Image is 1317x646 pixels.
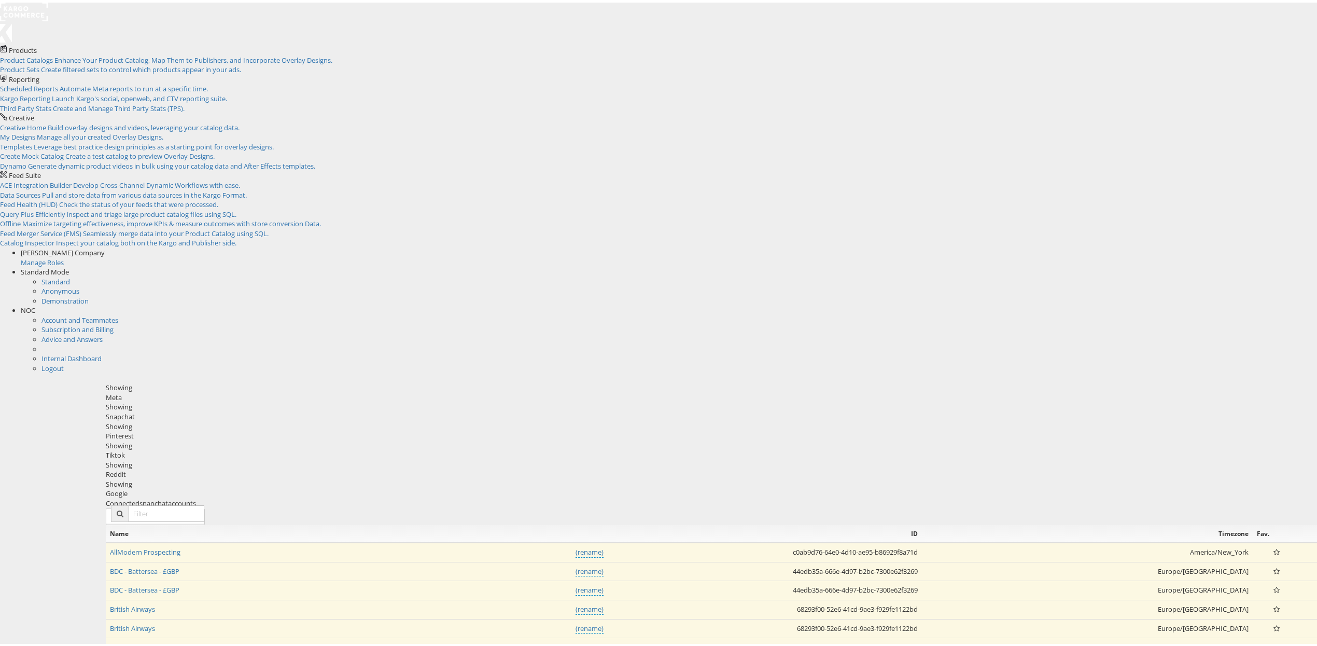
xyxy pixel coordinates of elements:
span: Reporting [9,72,39,81]
span: Check the status of your feeds that were processed. [59,197,218,207]
a: (rename) [576,564,604,574]
span: Create and Manage Third Party Stats (TPS). [53,101,185,111]
span: Develop Cross-Channel Dynamic Workflows with ease. [73,178,240,187]
input: Filter [129,503,204,519]
td: Europe/[GEOGRAPHIC_DATA] [922,616,1253,636]
a: Anonymous [41,284,79,293]
span: Generate dynamic product videos in bulk using your catalog data and After Effects templates. [28,159,315,168]
a: BDC - Battersea - £GBP [110,583,179,592]
span: Enhance Your Product Catalog, Map Them to Publishers, and Incorporate Overlay Designs. [54,53,332,62]
span: Create filtered sets to control which products appear in your ads. [41,62,241,72]
span: Seamlessly merge data into your Product Catalog using SQL. [83,226,269,236]
a: (rename) [576,621,604,631]
td: 68293f00-52e6-41cd-9ae3-f929fe1122bd [608,597,922,616]
th: Timezone [922,523,1253,540]
a: (rename) [576,602,604,612]
th: Fav. [1253,523,1301,540]
span: Launch Kargo's social, openweb, and CTV reporting suite. [52,91,227,101]
a: Standard [41,274,70,284]
a: Logout [41,361,64,370]
a: Subscription and Billing [41,322,114,332]
td: Europe/[GEOGRAPHIC_DATA] [922,559,1253,579]
span: Efficiently inspect and triage large product catalog files using SQL. [35,207,236,216]
td: 44edb35a-666e-4d97-b2bc-7300e62f3269 [608,559,922,579]
span: Pull and store data from various data sources in the Kargo Format. [42,188,247,197]
td: 44edb35a-666e-4d97-b2bc-7300e62f3269 [608,579,922,598]
td: America/New_York [922,540,1253,559]
span: Leverage best practice design principles as a starting point for overlay designs. [34,140,274,149]
a: Internal Dashboard [41,351,102,361]
button: Manage Snapchat Accounts [106,506,205,523]
a: Account and Teammates [41,313,118,322]
a: Advice and Answers [41,332,103,341]
span: Maximize targeting effectiveness, improve KPIs & measure outcomes with store conversion Data. [22,216,321,226]
a: Manage Roles [21,255,64,265]
th: Name [106,523,608,540]
a: British Airways [110,621,155,630]
th: ID [608,523,922,540]
span: Automate Meta reports to run at a specific time. [60,81,208,91]
span: Standard Mode [21,265,69,274]
td: Europe/[GEOGRAPHIC_DATA] [922,597,1253,616]
td: Europe/[GEOGRAPHIC_DATA] [922,579,1253,598]
span: Create a test catalog to preview Overlay Designs. [65,149,215,158]
a: BDC - Battersea - £GBP [110,564,179,573]
a: AllModern Prospecting [110,545,180,554]
span: Build overlay designs and videos, leveraging your catalog data. [48,120,240,130]
td: c0ab9d76-64e0-4d10-ae95-b86929f8a71d [608,540,922,559]
span: snapchat [139,496,168,505]
a: (rename) [576,583,604,593]
a: Demonstration [41,294,89,303]
td: 68293f00-52e6-41cd-9ae3-f929fe1122bd [608,616,922,636]
span: NOC [21,303,35,312]
a: (rename) [576,545,604,555]
span: Products [9,43,37,52]
a: British Airways [110,602,155,611]
span: Manage all your created Overlay Designs. [37,130,163,139]
span: [PERSON_NAME] Company [21,245,105,255]
span: Inspect your catalog both on the Kargo and Publisher side. [56,236,236,245]
span: Feed Suite [9,168,41,177]
span: Creative [9,111,34,120]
